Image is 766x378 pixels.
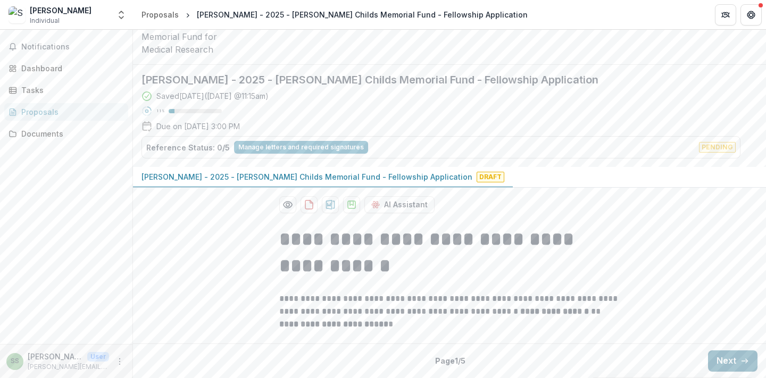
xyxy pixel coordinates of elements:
[197,9,528,20] div: [PERSON_NAME] - 2025 - [PERSON_NAME] Childs Memorial Fund - Fellowship Application
[87,352,109,362] p: User
[708,350,757,372] button: Next
[28,351,83,362] p: [PERSON_NAME]
[9,6,26,23] img: Samantha Sedor
[156,121,240,132] p: Due on [DATE] 3:00 PM
[4,81,128,99] a: Tasks
[21,63,120,74] div: Dashboard
[114,4,129,26] button: Open entity switcher
[4,60,128,77] a: Dashboard
[343,196,360,213] button: download-proposal
[4,38,128,55] button: Notifications
[137,7,183,22] a: Proposals
[740,4,762,26] button: Get Help
[4,125,128,142] a: Documents
[141,171,472,182] p: [PERSON_NAME] - 2025 - [PERSON_NAME] Childs Memorial Fund - Fellowship Application
[137,7,532,22] nav: breadcrumb
[11,358,19,365] div: Samantha Sedor
[30,5,91,16] div: [PERSON_NAME]
[715,4,736,26] button: Partners
[141,73,740,86] h2: [PERSON_NAME] - 2025 - [PERSON_NAME] Childs Memorial Fund - Fellowship Application
[21,106,120,117] div: Proposals
[30,16,60,26] span: Individual
[279,196,296,213] button: Preview c7a3693f-2415-4feb-beda-64710dbf5707-0.pdf
[4,103,128,121] a: Proposals
[477,172,504,182] span: Draft
[146,142,230,153] p: Reference Status: 0/5
[21,43,124,52] span: Notifications
[435,355,465,366] p: Page 1 / 5
[699,142,736,153] span: Pending
[156,107,164,115] p: 11 %
[322,196,339,213] button: download-proposal
[21,85,120,96] div: Tasks
[21,128,120,139] div: Documents
[234,141,368,154] button: view-reference
[364,196,435,213] button: AI Assistant
[113,355,126,368] button: More
[301,196,318,213] button: download-proposal
[156,90,269,102] div: Saved [DATE] ( [DATE] @ 11:15am )
[141,9,179,20] div: Proposals
[28,362,109,372] p: [PERSON_NAME][EMAIL_ADDRESS][PERSON_NAME][DOMAIN_NAME]
[141,18,248,56] img: Jane Coffin Childs Memorial Fund for Medical Research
